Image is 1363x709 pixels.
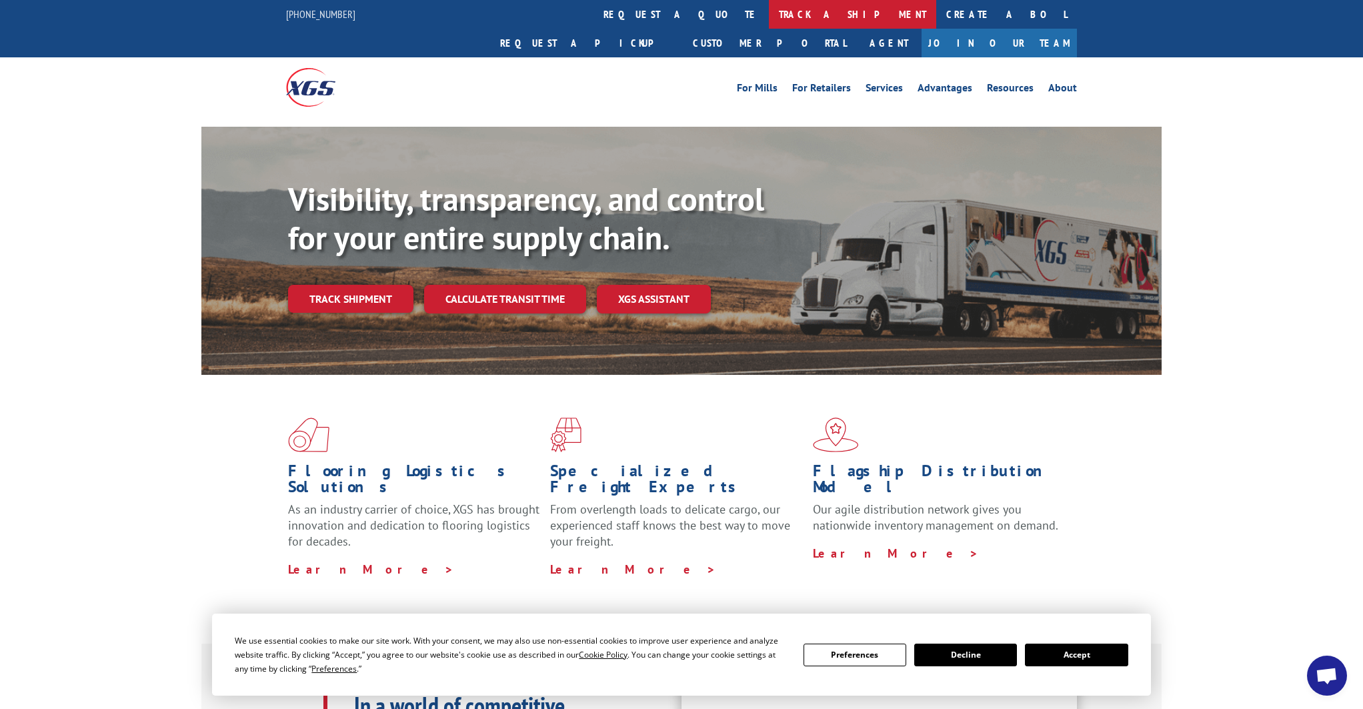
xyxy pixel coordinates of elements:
a: XGS ASSISTANT [597,285,711,313]
p: From overlength loads to delicate cargo, our experienced staff knows the best way to move your fr... [550,502,802,561]
b: Visibility, transparency, and control for your entire supply chain. [288,178,764,258]
img: xgs-icon-focused-on-flooring-red [550,418,581,452]
div: Open chat [1307,656,1347,696]
span: Cookie Policy [579,649,627,660]
a: Learn More > [813,546,979,561]
a: About [1048,83,1077,97]
div: Cookie Consent Prompt [212,614,1151,696]
button: Accept [1025,644,1128,666]
img: xgs-icon-flagship-distribution-model-red [813,418,859,452]
button: Decline [914,644,1017,666]
a: Services [866,83,903,97]
a: Advantages [918,83,972,97]
a: [PHONE_NUMBER] [286,7,355,21]
a: For Retailers [792,83,851,97]
a: Learn More > [550,562,716,577]
a: Resources [987,83,1034,97]
a: Learn More > [288,562,454,577]
div: We use essential cookies to make our site work. With your consent, we may also use non-essential ... [235,634,787,676]
a: Join Our Team [922,29,1077,57]
a: Customer Portal [683,29,856,57]
a: Track shipment [288,285,413,313]
span: Preferences [311,663,357,674]
span: As an industry carrier of choice, XGS has brought innovation and dedication to flooring logistics... [288,502,539,549]
h1: Flooring Logistics Solutions [288,463,540,502]
img: xgs-icon-total-supply-chain-intelligence-red [288,418,329,452]
a: Agent [856,29,922,57]
a: Request a pickup [490,29,683,57]
h1: Flagship Distribution Model [813,463,1065,502]
button: Preferences [804,644,906,666]
span: Our agile distribution network gives you nationwide inventory management on demand. [813,502,1058,533]
h1: Specialized Freight Experts [550,463,802,502]
a: For Mills [737,83,778,97]
a: Calculate transit time [424,285,586,313]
